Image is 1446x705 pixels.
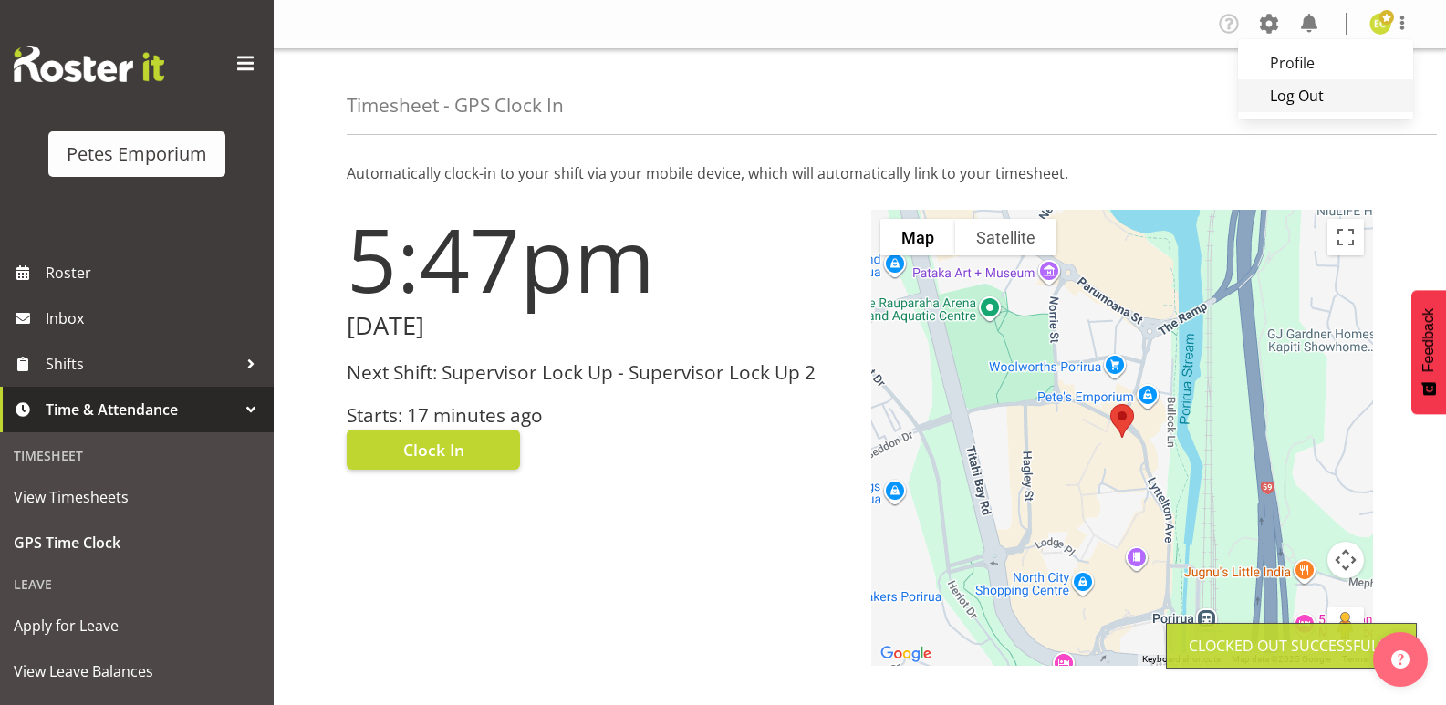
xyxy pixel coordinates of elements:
[46,396,237,423] span: Time & Attendance
[347,210,849,308] h1: 5:47pm
[1411,290,1446,414] button: Feedback - Show survey
[46,259,265,286] span: Roster
[46,305,265,332] span: Inbox
[347,362,849,383] h3: Next Shift: Supervisor Lock Up - Supervisor Lock Up 2
[1238,47,1413,79] a: Profile
[347,312,849,340] h2: [DATE]
[1142,653,1221,666] button: Keyboard shortcuts
[14,46,164,82] img: Rosterit website logo
[14,529,260,556] span: GPS Time Clock
[880,219,955,255] button: Show street map
[14,658,260,685] span: View Leave Balances
[5,603,269,648] a: Apply for Leave
[403,438,464,461] span: Clock In
[5,437,269,474] div: Timesheet
[5,474,269,520] a: View Timesheets
[5,565,269,603] div: Leave
[1238,79,1413,112] a: Log Out
[1327,607,1364,644] button: Drag Pegman onto the map to open Street View
[1369,13,1391,35] img: emma-croft7499.jpg
[1391,650,1410,669] img: help-xxl-2.png
[876,642,936,666] a: Open this area in Google Maps (opens a new window)
[5,520,269,565] a: GPS Time Clock
[67,140,207,168] div: Petes Emporium
[1327,542,1364,578] button: Map camera controls
[347,405,849,426] h3: Starts: 17 minutes ago
[876,642,936,666] img: Google
[347,430,520,470] button: Clock In
[1189,635,1394,657] div: Clocked out Successfully
[14,612,260,639] span: Apply for Leave
[347,95,564,116] h4: Timesheet - GPS Clock In
[347,162,1373,184] p: Automatically clock-in to your shift via your mobile device, which will automatically link to you...
[955,219,1056,255] button: Show satellite imagery
[1327,219,1364,255] button: Toggle fullscreen view
[5,648,269,694] a: View Leave Balances
[1420,308,1437,372] span: Feedback
[14,483,260,511] span: View Timesheets
[46,350,237,378] span: Shifts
